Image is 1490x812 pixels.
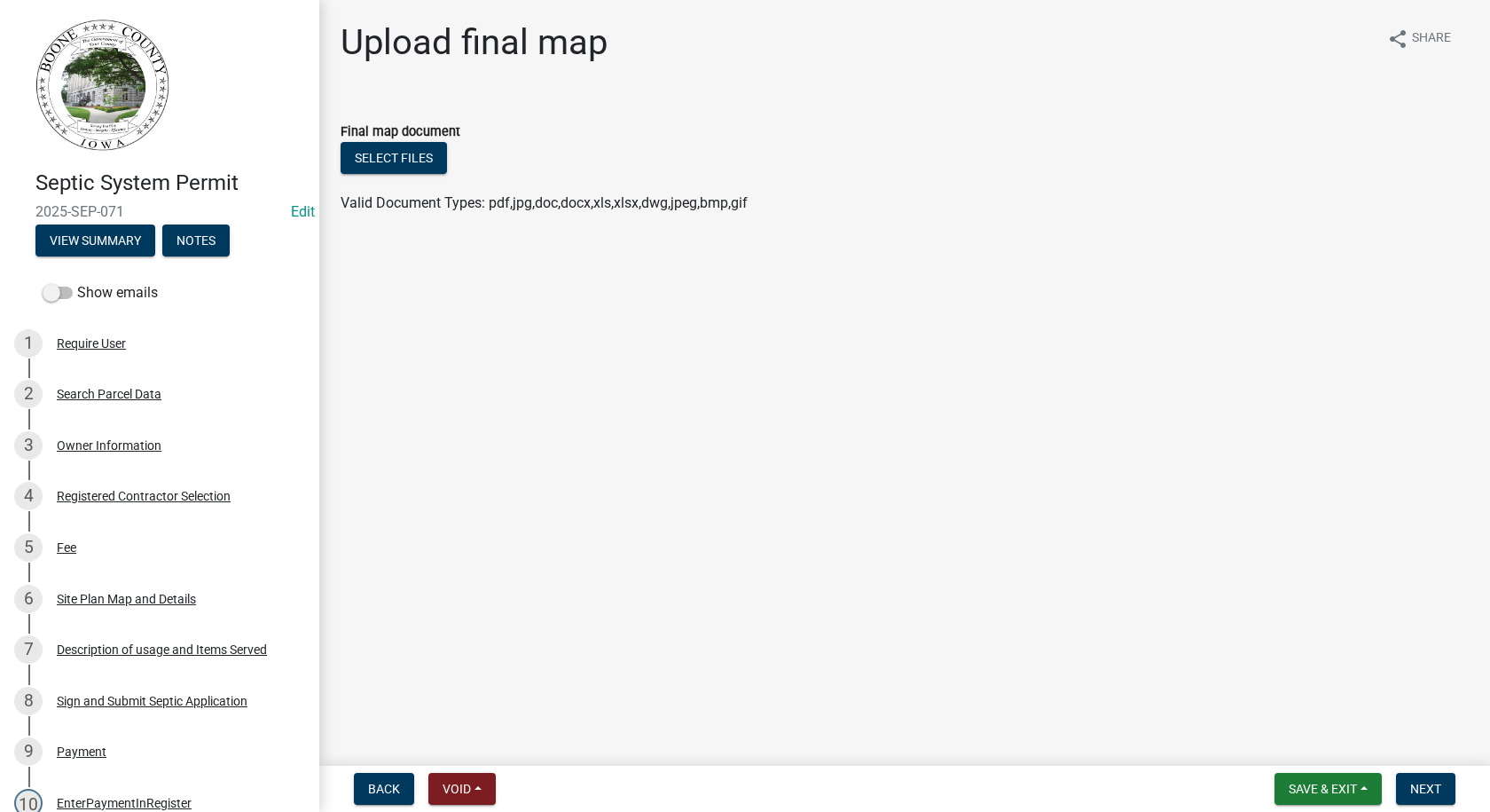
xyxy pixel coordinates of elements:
[35,203,284,220] span: 2025-SEP-071
[341,21,608,64] h1: Upload final map
[162,225,230,256] button: Notes
[341,142,447,174] button: Select files
[57,593,196,605] div: Site Plan Map and Details
[35,225,155,256] button: View Summary
[57,490,231,502] div: Registered Contractor Selection
[1396,773,1455,805] button: Next
[354,773,414,805] button: Back
[443,782,471,796] span: Void
[14,635,43,664] div: 7
[57,337,126,350] div: Require User
[35,19,170,152] img: Boone County, Iowa
[57,695,247,707] div: Sign and Submit Septic Application
[57,745,106,758] div: Payment
[14,585,43,613] div: 6
[14,687,43,715] div: 8
[57,541,76,554] div: Fee
[57,643,267,656] div: Description of usage and Items Served
[1289,782,1357,796] span: Save & Exit
[162,234,230,248] wm-modal-confirm: Notes
[57,797,192,809] div: EnterPaymentInRegister
[1373,21,1465,56] button: shareShare
[368,782,400,796] span: Back
[57,388,161,400] div: Search Parcel Data
[35,234,155,248] wm-modal-confirm: Summary
[428,773,496,805] button: Void
[341,194,748,211] span: Valid Document Types: pdf,jpg,doc,docx,xls,xlsx,dwg,jpeg,bmp,gif
[1274,773,1382,805] button: Save & Exit
[1412,28,1451,50] span: Share
[35,170,305,196] h4: Septic System Permit
[57,439,161,452] div: Owner Information
[14,431,43,460] div: 3
[291,203,315,220] a: Edit
[43,282,158,304] label: Show emails
[14,329,43,358] div: 1
[14,533,43,562] div: 5
[14,482,43,510] div: 4
[341,126,460,138] label: Final map document
[1387,28,1408,50] i: share
[14,380,43,408] div: 2
[1410,782,1441,796] span: Next
[14,737,43,766] div: 9
[291,203,315,220] wm-modal-confirm: Edit Application Number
